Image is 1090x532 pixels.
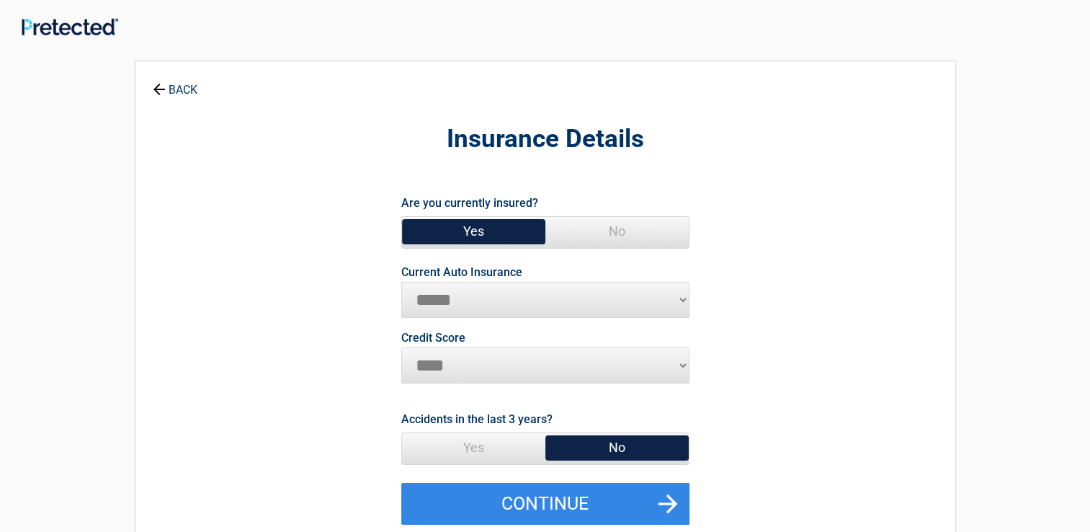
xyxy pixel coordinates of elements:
[150,71,200,96] a: BACK
[215,123,876,156] h2: Insurance Details
[401,332,465,344] label: Credit Score
[401,193,538,213] label: Are you currently insured?
[22,18,118,35] img: Main Logo
[545,217,689,246] span: No
[401,267,522,278] label: Current Auto Insurance
[401,409,553,429] label: Accidents in the last 3 years?
[545,433,689,462] span: No
[402,217,545,246] span: Yes
[402,433,545,462] span: Yes
[401,483,689,525] button: Continue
